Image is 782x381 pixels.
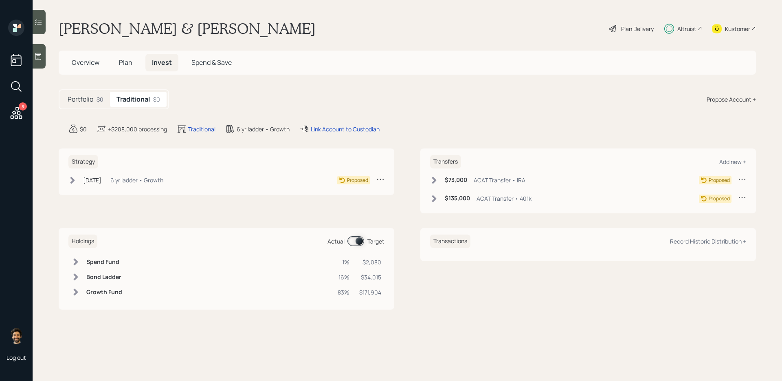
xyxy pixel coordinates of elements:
[97,95,103,104] div: $0
[59,20,316,38] h1: [PERSON_NAME] & [PERSON_NAME]
[237,125,290,133] div: 6 yr ladder • Growth
[19,102,27,111] div: 8
[68,235,97,248] h6: Holdings
[7,354,26,361] div: Log out
[670,237,746,245] div: Record Historic Distribution +
[86,289,122,296] h6: Growth Fund
[116,95,150,103] h5: Traditional
[327,237,345,246] div: Actual
[430,155,461,168] h6: Transfers
[119,58,132,67] span: Plan
[80,125,87,133] div: $0
[86,274,122,281] h6: Bond Ladder
[725,24,750,33] div: Kustomer
[709,195,730,202] div: Proposed
[68,155,98,168] h6: Strategy
[359,258,381,266] div: $2,080
[709,177,730,184] div: Proposed
[719,158,746,166] div: Add new +
[311,125,380,133] div: Link Account to Custodian
[359,273,381,281] div: $34,015
[188,125,215,133] div: Traditional
[338,288,349,297] div: 83%
[153,95,160,104] div: $0
[367,237,384,246] div: Target
[430,235,470,248] h6: Transactions
[72,58,99,67] span: Overview
[474,176,525,184] div: ACAT Transfer • IRA
[359,288,381,297] div: $171,904
[86,259,122,266] h6: Spend Fund
[445,195,470,202] h6: $135,000
[191,58,232,67] span: Spend & Save
[108,125,167,133] div: +$208,000 processing
[445,177,467,184] h6: $73,000
[347,177,368,184] div: Proposed
[677,24,696,33] div: Altruist
[338,273,349,281] div: 16%
[68,95,93,103] h5: Portfolio
[8,328,24,344] img: eric-schwartz-headshot.png
[83,176,101,184] div: [DATE]
[707,95,756,104] div: Propose Account +
[110,176,163,184] div: 6 yr ladder • Growth
[477,194,532,203] div: ACAT Transfer • 401k
[338,258,349,266] div: 1%
[621,24,654,33] div: Plan Delivery
[152,58,172,67] span: Invest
